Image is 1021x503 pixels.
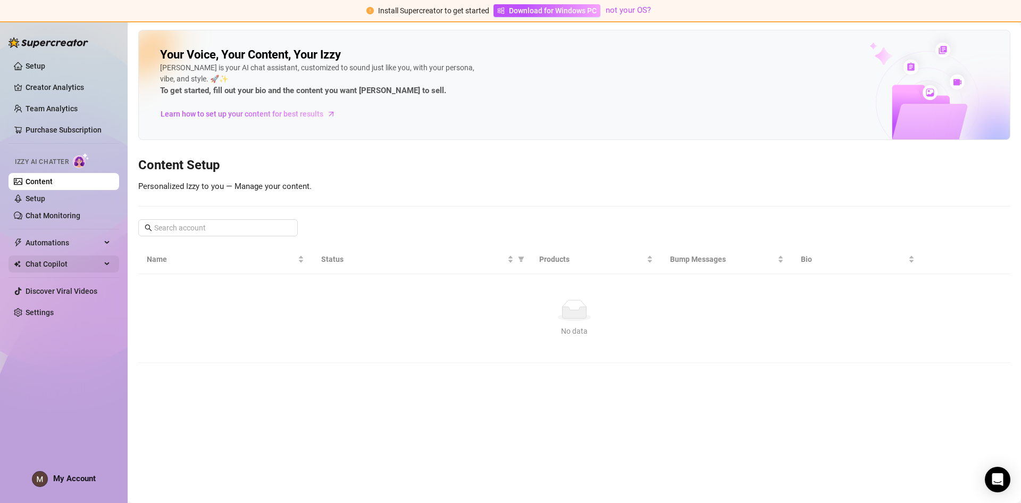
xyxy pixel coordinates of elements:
[662,245,792,274] th: Bump Messages
[670,253,775,265] span: Bump Messages
[321,253,505,265] span: Status
[26,79,111,96] a: Creator Analytics
[845,31,1010,139] img: ai-chatter-content-library-cLFOSyPT.png
[26,234,101,251] span: Automations
[151,325,998,337] div: No data
[497,7,505,14] span: windows
[9,37,88,48] img: logo-BBDzfeDw.svg
[14,260,21,268] img: Chat Copilot
[26,287,97,295] a: Discover Viral Videos
[160,86,446,95] strong: To get started, fill out your bio and the content you want [PERSON_NAME] to sell.
[26,62,45,70] a: Setup
[26,194,45,203] a: Setup
[516,251,526,267] span: filter
[160,62,479,97] div: [PERSON_NAME] is your AI chat assistant, customized to sound just like you, with your persona, vi...
[145,224,152,232] span: search
[792,245,923,274] th: Bio
[26,177,53,186] a: Content
[138,157,1010,174] h3: Content Setup
[73,153,89,168] img: AI Chatter
[14,238,22,247] span: thunderbolt
[539,253,645,265] span: Products
[154,222,283,234] input: Search account
[518,256,524,262] span: filter
[15,157,69,167] span: Izzy AI Chatter
[313,245,531,274] th: Status
[531,245,662,274] th: Products
[138,182,312,191] span: Personalized Izzy to you — Manage your content.
[378,6,489,15] span: Install Supercreator to get started
[26,126,102,134] a: Purchase Subscription
[32,472,47,486] img: ACg8ocKCHwV2onrcI_X82vSRUWwVhs_FN8V1qHOpe1kuxp9sJDjeOg=s96-c
[26,308,54,317] a: Settings
[161,108,323,120] span: Learn how to set up your content for best results
[147,253,296,265] span: Name
[985,467,1010,492] div: Open Intercom Messenger
[53,474,96,483] span: My Account
[26,211,80,220] a: Chat Monitoring
[326,109,337,119] span: arrow-right
[801,253,906,265] span: Bio
[160,105,344,122] a: Learn how to set up your content for best results
[606,5,651,15] a: not your OS?
[160,47,341,62] h2: Your Voice, Your Content, Your Izzy
[26,255,101,273] span: Chat Copilot
[493,4,600,17] a: Download for Windows PC
[26,104,78,113] a: Team Analytics
[366,7,374,14] span: exclamation-circle
[138,245,313,274] th: Name
[509,5,597,17] span: Download for Windows PC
